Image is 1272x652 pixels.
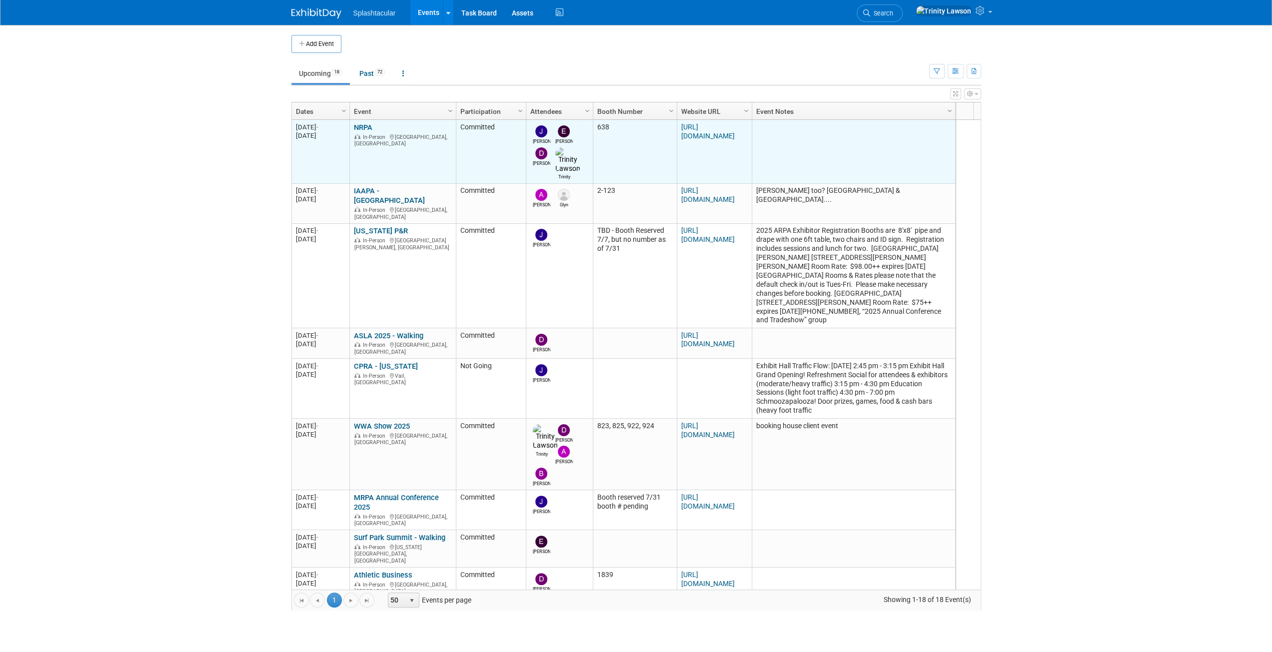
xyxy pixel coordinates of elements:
[296,493,345,502] div: [DATE]
[296,502,345,510] div: [DATE]
[558,189,570,201] img: Glyn Jones
[354,433,360,438] img: In-Person Event
[296,579,345,588] div: [DATE]
[681,103,745,120] a: Website URL
[374,68,385,76] span: 72
[681,422,735,439] a: [URL][DOMAIN_NAME]
[296,533,345,542] div: [DATE]
[363,597,371,605] span: Go to the last page
[354,373,360,378] img: In-Person Event
[343,593,358,608] a: Go to the next page
[375,593,481,608] span: Events per page
[338,103,349,118] a: Column Settings
[363,207,388,213] span: In-Person
[946,107,954,115] span: Column Settings
[296,340,345,348] div: [DATE]
[296,542,345,550] div: [DATE]
[535,496,547,508] img: Jimmy Nigh
[354,422,410,431] a: WWA Show 2025
[456,568,526,598] td: Committed
[296,103,343,120] a: Dates
[363,544,388,551] span: In-Person
[354,237,360,242] img: In-Person Event
[363,237,388,244] span: In-Person
[296,430,345,439] div: [DATE]
[535,147,547,159] img: Drew Ford
[327,593,342,608] span: 1
[593,224,677,328] td: TBD - Booth Reserved 7/7, but no number as of 7/31
[363,514,388,520] span: In-Person
[916,5,972,16] img: Trinity Lawson
[460,103,519,120] a: Participation
[354,103,449,120] a: Event
[666,103,677,118] a: Column Settings
[456,530,526,568] td: Committed
[456,328,526,359] td: Committed
[533,201,550,208] div: Alex Weidman
[535,468,547,480] img: Brian Faulkner
[354,533,445,542] a: Surf Park Summit - Walking
[555,436,573,444] div: Drew Ford
[294,593,309,608] a: Go to the first page
[558,125,570,137] img: Enrico Rossi
[593,568,677,598] td: 1839
[353,9,396,17] span: Splashtacular
[681,186,735,203] a: [URL][DOMAIN_NAME]
[354,236,451,251] div: [GEOGRAPHIC_DATA][PERSON_NAME], [GEOGRAPHIC_DATA]
[530,103,586,120] a: Attendees
[533,376,550,384] div: Jimmy Nigh
[331,68,342,76] span: 18
[363,582,388,588] span: In-Person
[352,64,393,83] a: Past72
[354,134,360,139] img: In-Person Event
[857,4,903,22] a: Search
[535,536,547,548] img: Enrico Rossi
[681,226,735,243] a: [URL][DOMAIN_NAME]
[296,226,345,235] div: [DATE]
[558,424,570,436] img: Drew Ford
[593,120,677,183] td: 638
[316,332,318,339] span: -
[316,187,318,194] span: -
[535,189,547,201] img: Alex Weidman
[445,103,456,118] a: Column Settings
[363,342,388,348] span: In-Person
[456,120,526,183] td: Committed
[742,107,750,115] span: Column Settings
[533,159,550,167] div: Drew Ford
[752,359,955,419] td: Exhibit Hall Traffic Flow: [DATE] 2:45 pm - 3:15 pm Exhibit Hall Grand Opening! Refreshment Socia...
[555,201,573,208] div: Glyn Jones
[296,186,345,195] div: [DATE]
[316,422,318,430] span: -
[313,597,321,605] span: Go to the previous page
[456,419,526,490] td: Committed
[354,123,372,132] a: NRPA
[296,235,345,243] div: [DATE]
[359,593,374,608] a: Go to the last page
[296,123,345,131] div: [DATE]
[291,8,341,18] img: ExhibitDay
[752,224,955,328] td: 2025 ARPA Exhibitor Registration Booths are 8'x8' pipe and drape with one 6ft table, two chairs a...
[354,571,412,580] a: Athletic Business
[296,571,345,579] div: [DATE]
[354,371,451,386] div: Vail, [GEOGRAPHIC_DATA]
[354,226,408,235] a: [US_STATE] P&R
[593,184,677,224] td: 2-123
[752,419,955,490] td: booking house client event
[583,107,591,115] span: Column Settings
[354,580,451,595] div: [GEOGRAPHIC_DATA], [GEOGRAPHIC_DATA]
[558,446,570,458] img: Alex Weidman
[535,229,547,241] img: Jimmy Nigh
[354,544,360,549] img: In-Person Event
[533,346,550,353] div: Drew Ford
[681,331,735,348] a: [URL][DOMAIN_NAME]
[316,123,318,131] span: -
[533,241,550,248] div: Jimmy Nigh
[296,131,345,140] div: [DATE]
[363,433,388,439] span: In-Person
[533,548,550,555] div: Enrico Rossi
[555,147,580,173] img: Trinity Lawson
[354,493,439,512] a: MRPA Annual Conference 2025
[296,362,345,370] div: [DATE]
[533,480,550,487] div: Brian Faulkner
